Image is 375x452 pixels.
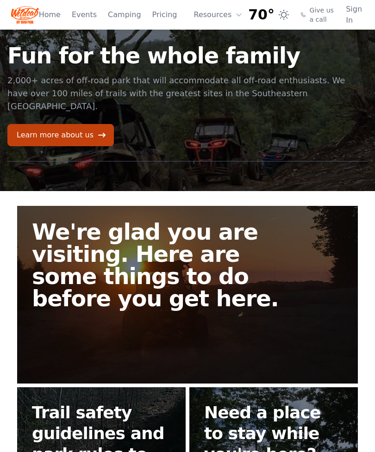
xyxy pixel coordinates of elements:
[7,74,368,113] p: 2,000+ acres of off-road park that will accommodate all off-road enthusiasts. We have over 100 mi...
[32,221,299,310] h2: We're glad you are visiting. Here are some things to do before you get here.
[7,124,114,146] a: Learn more about us
[108,9,141,20] a: Camping
[152,9,177,20] a: Pricing
[188,6,249,24] button: Resources
[7,44,368,67] h1: Fun for the whole family
[310,6,335,24] span: Give us a call
[39,9,61,20] a: Home
[248,6,275,23] span: 70°
[17,206,358,384] a: We're glad you are visiting. Here are some things to do before you get here.
[11,4,39,26] img: Wildcat Logo
[300,6,335,24] a: Give us a call
[72,9,97,20] a: Events
[346,4,364,26] a: Sign In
